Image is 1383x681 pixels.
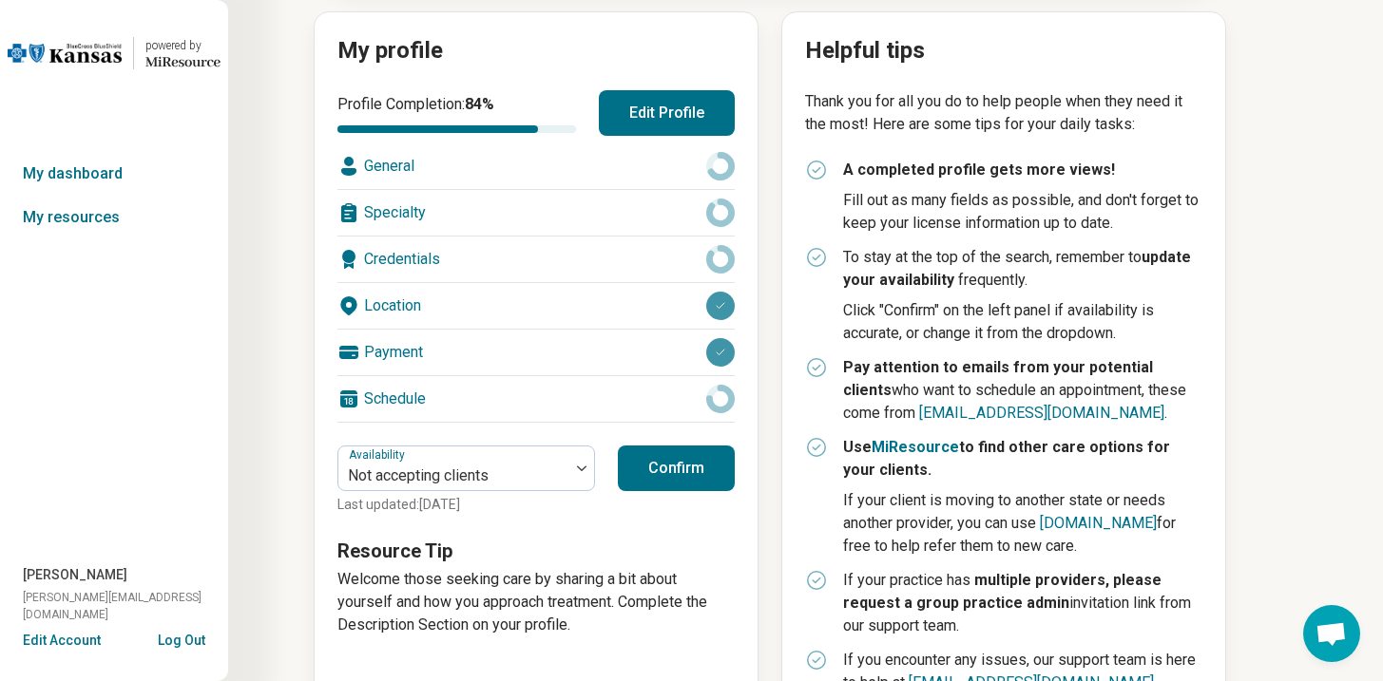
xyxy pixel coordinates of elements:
p: who want to schedule an appointment, these come from . [843,356,1202,425]
button: Edit Profile [599,90,735,136]
strong: multiple providers, please request a group practice admin [843,571,1162,612]
span: [PERSON_NAME][EMAIL_ADDRESS][DOMAIN_NAME] [23,589,228,623]
p: Click "Confirm" on the left panel if availability is accurate, or change it from the dropdown. [843,299,1202,345]
p: Fill out as many fields as possible, and don't forget to keep your license information up to date. [843,189,1202,235]
span: [PERSON_NAME] [23,565,127,585]
strong: Use to find other care options for your clients. [843,438,1170,479]
h2: Helpful tips [805,35,1202,67]
img: Blue Cross Blue Shield Kansas [8,30,122,76]
div: powered by [145,37,221,54]
p: If your client is moving to another state or needs another provider, you can use for free to help... [843,489,1202,558]
a: [EMAIL_ADDRESS][DOMAIN_NAME] [919,404,1164,422]
div: Open chat [1303,605,1360,662]
strong: A completed profile gets more views! [843,161,1115,179]
h3: Resource Tip [337,538,735,564]
strong: update your availability [843,248,1191,289]
p: Last updated: [DATE] [337,495,595,515]
strong: Pay attention to emails from your potential clients [843,358,1153,399]
div: Location [337,283,735,329]
button: Log Out [158,631,205,646]
div: Profile Completion: [337,93,576,133]
div: Credentials [337,236,735,282]
button: Confirm [618,445,735,491]
p: Welcome those seeking care by sharing a bit about yourself and how you approach treatment. Comple... [337,568,735,636]
h2: My profile [337,35,735,67]
a: [DOMAIN_NAME] [1040,514,1157,532]
div: Payment [337,330,735,375]
button: Edit Account [23,631,101,651]
div: Specialty [337,190,735,236]
div: Schedule [337,376,735,422]
p: To stay at the top of the search, remember to frequently. [843,246,1202,292]
a: MiResource [872,438,959,456]
p: If your practice has invitation link from our support team. [843,569,1202,637]
label: Availability [349,448,409,462]
p: Thank you for all you do to help people when they need it the most! Here are some tips for your d... [805,90,1202,136]
div: General [337,143,735,189]
a: Blue Cross Blue Shield Kansaspowered by [8,30,221,76]
span: 84 % [465,95,494,113]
